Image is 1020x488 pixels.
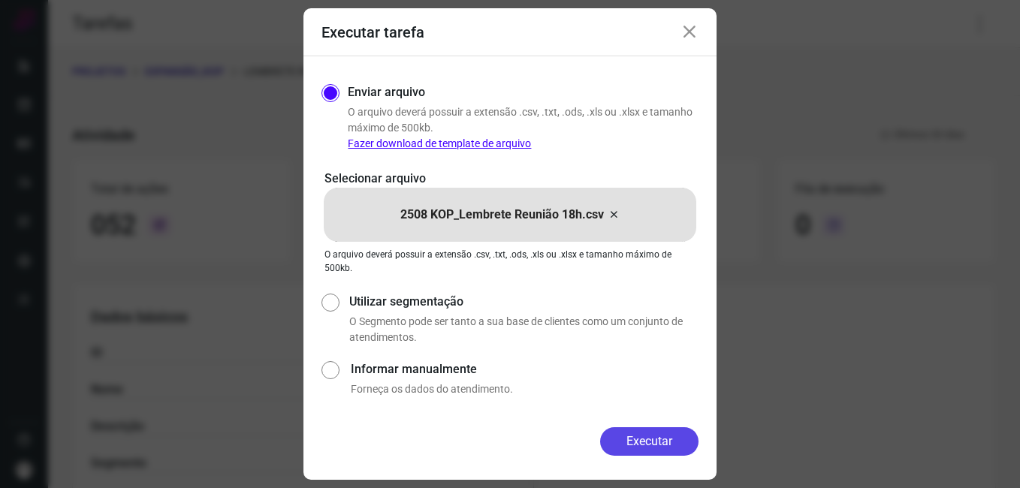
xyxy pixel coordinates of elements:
p: O arquivo deverá possuir a extensão .csv, .txt, .ods, .xls ou .xlsx e tamanho máximo de 500kb. [348,104,699,152]
p: 2508 KOP_Lembrete Reunião 18h.csv [400,206,604,224]
p: O Segmento pode ser tanto a sua base de clientes como um conjunto de atendimentos. [349,314,699,345]
h3: Executar tarefa [321,23,424,41]
p: Forneça os dados do atendimento. [351,381,699,397]
label: Enviar arquivo [348,83,425,101]
a: Fazer download de template de arquivo [348,137,531,149]
label: Informar manualmente [351,360,699,378]
label: Utilizar segmentação [349,293,699,311]
button: Executar [600,427,699,456]
p: O arquivo deverá possuir a extensão .csv, .txt, .ods, .xls ou .xlsx e tamanho máximo de 500kb. [324,248,696,275]
p: Selecionar arquivo [324,170,696,188]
